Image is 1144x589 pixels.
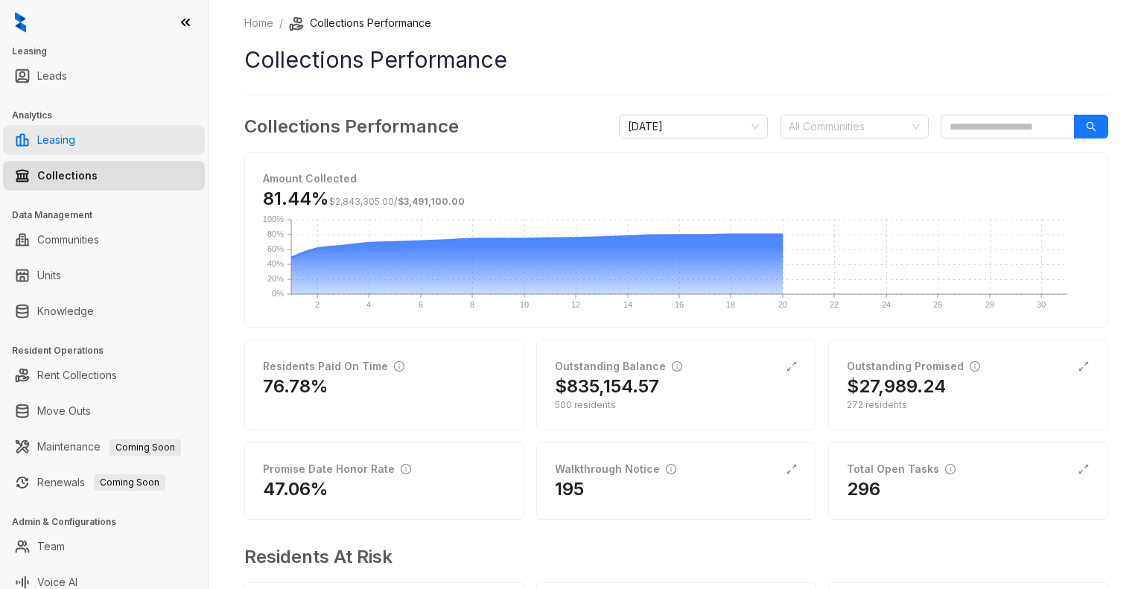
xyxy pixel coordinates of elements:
[3,532,205,561] li: Team
[263,461,411,477] div: Promise Date Honor Rate
[267,244,284,253] text: 60%
[12,344,208,357] h3: Resident Operations
[1078,463,1090,475] span: expand-alt
[244,43,1108,77] h1: Collections Performance
[244,544,1096,570] h3: Residents At Risk
[945,464,956,474] span: info-circle
[263,187,465,211] h3: 81.44%
[3,125,205,155] li: Leasing
[37,296,94,326] a: Knowledge
[289,15,431,31] li: Collections Performance
[329,196,465,207] span: /
[628,115,759,138] span: August 2025
[329,196,394,207] span: $2,843,305.00
[394,361,404,372] span: info-circle
[847,477,880,501] h2: 296
[3,296,205,326] li: Knowledge
[263,214,284,223] text: 100%
[3,61,205,91] li: Leads
[109,439,181,456] span: Coming Soon
[555,461,676,477] div: Walkthrough Notice
[933,300,942,309] text: 26
[263,477,328,501] h2: 47.06%
[401,464,411,474] span: info-circle
[267,229,284,238] text: 80%
[520,300,529,309] text: 10
[12,208,208,222] h3: Data Management
[267,259,284,268] text: 40%
[3,468,205,497] li: Renewals
[1078,360,1090,372] span: expand-alt
[398,196,465,207] span: $3,491,100.00
[37,61,67,91] a: Leads
[37,125,75,155] a: Leasing
[37,360,117,390] a: Rent Collections
[3,261,205,290] li: Units
[847,358,980,375] div: Outstanding Promised
[847,398,1090,412] div: 272 residents
[37,468,165,497] a: RenewalsComing Soon
[1037,300,1046,309] text: 30
[263,358,404,375] div: Residents Paid On Time
[263,172,357,185] strong: Amount Collected
[15,12,26,33] img: logo
[3,432,205,462] li: Maintenance
[272,289,284,298] text: 0%
[37,396,91,426] a: Move Outs
[315,300,320,309] text: 2
[37,261,61,290] a: Units
[882,300,891,309] text: 24
[675,300,684,309] text: 16
[847,375,946,398] h2: $27,989.24
[3,396,205,426] li: Move Outs
[12,515,208,529] h3: Admin & Configurations
[37,532,65,561] a: Team
[555,375,659,398] h2: $835,154.57
[786,463,798,475] span: expand-alt
[470,300,474,309] text: 8
[726,300,735,309] text: 18
[778,300,787,309] text: 20
[786,360,798,372] span: expand-alt
[3,225,205,255] li: Communities
[3,161,205,191] li: Collections
[985,300,994,309] text: 28
[555,358,682,375] div: Outstanding Balance
[672,361,682,372] span: info-circle
[279,15,283,31] li: /
[37,225,99,255] a: Communities
[666,464,676,474] span: info-circle
[12,109,208,122] h3: Analytics
[3,360,205,390] li: Rent Collections
[94,474,165,491] span: Coming Soon
[267,274,284,283] text: 20%
[241,15,276,31] a: Home
[263,375,328,398] h2: 76.78%
[623,300,632,309] text: 14
[37,161,98,191] a: Collections
[830,300,839,309] text: 22
[244,113,459,140] h3: Collections Performance
[847,461,956,477] div: Total Open Tasks
[12,45,208,58] h3: Leasing
[366,300,371,309] text: 4
[1086,121,1096,132] span: search
[571,300,580,309] text: 12
[419,300,423,309] text: 6
[555,477,584,501] h2: 195
[555,398,798,412] div: 500 residents
[970,361,980,372] span: info-circle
